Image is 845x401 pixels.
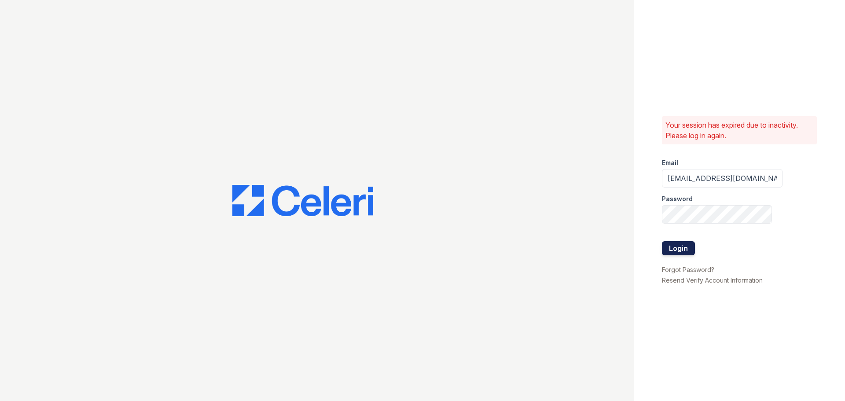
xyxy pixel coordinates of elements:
[662,276,763,284] a: Resend Verify Account Information
[662,195,693,203] label: Password
[662,266,714,273] a: Forgot Password?
[232,185,373,217] img: CE_Logo_Blue-a8612792a0a2168367f1c8372b55b34899dd931a85d93a1a3d3e32e68fde9ad4.png
[665,120,813,141] p: Your session has expired due to inactivity. Please log in again.
[662,158,678,167] label: Email
[662,241,695,255] button: Login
